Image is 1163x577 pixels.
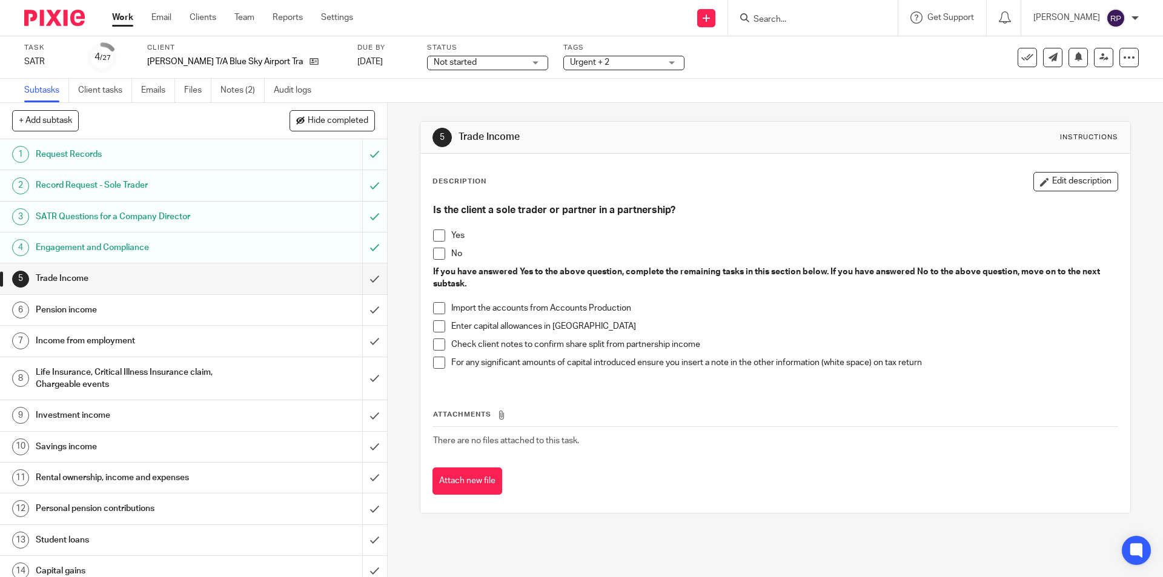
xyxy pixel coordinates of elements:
h1: Life Insurance, Critical Illness Insurance claim, Chargeable events [36,363,245,394]
label: Tags [563,43,684,53]
h1: Engagement and Compliance [36,239,245,257]
h1: Savings income [36,438,245,456]
strong: If you have answered Yes to the above question, complete the remaining tasks in this section belo... [433,268,1102,288]
p: For any significant amounts of capital introduced ensure you insert a note in the other informati... [451,357,1117,369]
small: /27 [100,54,111,61]
span: There are no files attached to this task. [433,437,579,445]
div: 9 [12,407,29,424]
a: Audit logs [274,79,320,102]
div: 13 [12,532,29,549]
div: 1 [12,146,29,163]
span: [DATE] [357,58,383,66]
span: Not started [434,58,477,67]
div: 12 [12,500,29,517]
h1: Student loans [36,531,245,549]
a: Email [151,12,171,24]
button: Edit description [1033,172,1118,191]
a: Reports [273,12,303,24]
div: 2 [12,177,29,194]
a: Notes (2) [220,79,265,102]
a: Client tasks [78,79,132,102]
a: Clients [190,12,216,24]
div: 5 [12,271,29,288]
p: Description [432,177,486,186]
button: Attach new file [432,467,502,495]
p: [PERSON_NAME] T/A Blue Sky Airport Transfers [147,56,303,68]
p: Check client notes to confirm share split from partnership income [451,338,1117,351]
p: No [451,248,1117,260]
h1: Record Request - Sole Trader [36,176,245,194]
div: 10 [12,438,29,455]
label: Task [24,43,73,53]
div: Instructions [1060,133,1118,142]
a: Emails [141,79,175,102]
div: 7 [12,332,29,349]
label: Due by [357,43,412,53]
h1: Investment income [36,406,245,424]
div: 4 [12,239,29,256]
h1: Rental ownership, income and expenses [36,469,245,487]
div: 3 [12,208,29,225]
button: + Add subtask [12,110,79,131]
p: Enter capital allowances in [GEOGRAPHIC_DATA] [451,320,1117,332]
h1: Request Records [36,145,245,163]
h1: Trade Income [459,131,801,143]
h1: Pension income [36,301,245,319]
label: Status [427,43,548,53]
h1: Income from employment [36,332,245,350]
a: Work [112,12,133,24]
a: Settings [321,12,353,24]
label: Client [147,43,342,53]
input: Search [752,15,861,25]
div: 6 [12,302,29,318]
a: Subtasks [24,79,69,102]
span: Hide completed [308,116,368,126]
div: SATR [24,56,73,68]
p: Import the accounts from Accounts Production [451,302,1117,314]
p: [PERSON_NAME] [1033,12,1100,24]
strong: Is the client a sole trader or partner in a partnership? [433,205,675,215]
span: Urgent + 2 [570,58,609,67]
div: 8 [12,370,29,387]
div: 11 [12,469,29,486]
h1: Personal pension contributions [36,500,245,518]
img: Pixie [24,10,85,26]
span: Get Support [927,13,974,22]
p: Yes [451,229,1117,242]
h1: Trade Income [36,269,245,288]
div: 4 [94,50,111,64]
span: Attachments [433,411,491,418]
a: Team [234,12,254,24]
a: Files [184,79,211,102]
div: 5 [432,128,452,147]
img: svg%3E [1106,8,1125,28]
button: Hide completed [290,110,375,131]
h1: SATR Questions for a Company Director [36,208,245,226]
